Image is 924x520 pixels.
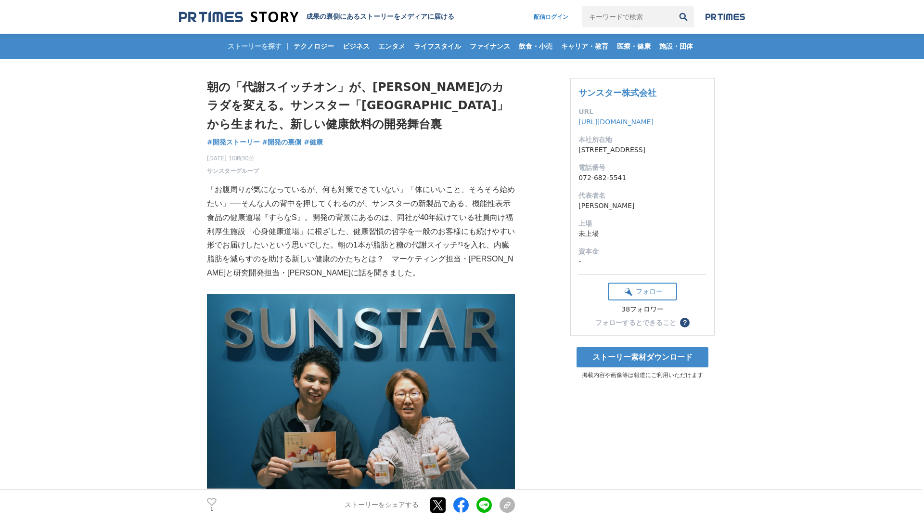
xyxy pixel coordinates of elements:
[262,138,302,146] span: #開発の裏側
[570,371,715,379] p: 掲載内容や画像等は報道にご利用いただけます
[578,107,706,117] dt: URL
[578,118,654,126] a: [URL][DOMAIN_NAME]
[345,501,419,509] p: ストーリーをシェアする
[578,173,706,183] dd: 072-682-5541
[374,42,409,51] span: エンタメ
[706,13,745,21] img: prtimes
[613,34,654,59] a: 医療・健康
[207,507,217,512] p: 1
[339,34,373,59] a: ビジネス
[207,138,260,146] span: #開発ストーリー
[578,247,706,257] dt: 資本金
[207,154,259,163] span: [DATE] 10時30分
[515,34,556,59] a: 飲食・小売
[466,34,514,59] a: ファイナンス
[578,135,706,145] dt: 本社所在地
[578,88,656,98] a: サンスター株式会社
[207,78,515,133] h1: 朝の「代謝スイッチオン」が、[PERSON_NAME]のカラダを変える。サンスター「[GEOGRAPHIC_DATA]」から生まれた、新しい健康飲料の開発舞台裏
[680,318,690,327] button: ？
[515,42,556,51] span: 飲食・小売
[262,137,302,147] a: #開発の裏側
[578,191,706,201] dt: 代表者名
[179,11,454,24] a: 成果の裏側にあるストーリーをメディアに届ける 成果の裏側にあるストーリーをメディアに届ける
[374,34,409,59] a: エンタメ
[179,11,298,24] img: 成果の裏側にあるストーリーをメディアに届ける
[655,34,697,59] a: 施設・団体
[304,138,323,146] span: #健康
[410,34,465,59] a: ライフスタイル
[578,201,706,211] dd: [PERSON_NAME]
[290,42,338,51] span: テクノロジー
[207,167,259,175] a: サンスターグループ
[608,305,677,314] div: 38フォロワー
[595,319,676,326] div: フォローするとできること
[524,6,578,27] a: 配信ログイン
[673,6,694,27] button: 検索
[681,319,688,326] span: ？
[557,42,612,51] span: キャリア・教育
[557,34,612,59] a: キャリア・教育
[578,257,706,267] dd: -
[304,137,323,147] a: #健康
[339,42,373,51] span: ビジネス
[577,347,708,367] a: ストーリー素材ダウンロード
[306,13,454,21] h2: 成果の裏側にあるストーリーをメディアに届ける
[578,163,706,173] dt: 電話番号
[613,42,654,51] span: 医療・健康
[466,42,514,51] span: ファイナンス
[207,183,515,280] p: 「お腹周りが気になっているが、何も対策できていない」「体にいいこと、そろそろ始めたい」──そんな人の背中を押してくれるのが、サンスターの新製品である、機能性表示食品の健康道場『すらなS』。開発の...
[608,283,677,300] button: フォロー
[578,219,706,229] dt: 上場
[207,137,260,147] a: #開発ストーリー
[207,294,515,500] img: thumbnail_819662a0-a893-11f0-9ca5-471123679b5e.jpg
[582,6,673,27] input: キーワードで検索
[655,42,697,51] span: 施設・団体
[290,34,338,59] a: テクノロジー
[578,229,706,239] dd: 未上場
[410,42,465,51] span: ライフスタイル
[578,145,706,155] dd: [STREET_ADDRESS]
